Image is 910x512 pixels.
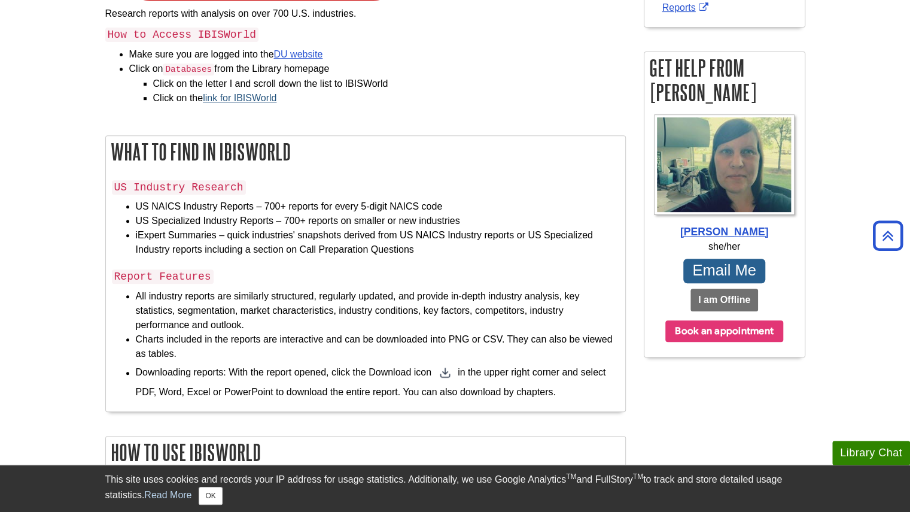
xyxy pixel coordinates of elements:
[633,472,643,481] sup: TM
[136,228,619,257] li: iExpert Summaries – quick industries' snapshots derived from US NAICS Industry reports or US Spec...
[832,441,910,465] button: Library Chat
[136,332,619,361] li: Charts included in the reports are interactive and can be downloaded into PNG or CSV. They can al...
[650,240,799,254] div: she/her
[163,63,214,75] code: Databases
[650,224,799,240] div: [PERSON_NAME]
[273,49,322,59] a: DU website
[136,361,619,399] li: Downloading reports: With the report opened, click the Download icon in the upper right corner an...
[136,199,619,214] li: US NAICS Industry Reports – 700+ reports for every 5-digit NAICS code
[644,52,805,108] h2: Get Help From [PERSON_NAME]
[105,28,258,42] code: How to Access IBISWorld
[144,490,191,500] a: Read More
[112,180,246,195] code: US Industry Research
[650,114,799,240] a: Profile Photo [PERSON_NAME]
[654,114,795,215] img: Profile Photo
[153,77,626,91] li: Click on the letter I and scroll down the list to IBISWorld
[431,361,458,385] img: download arrow
[199,487,222,505] button: Close
[665,320,783,342] button: Book an appointment
[683,259,765,283] a: Email Me
[106,437,625,468] h2: How to Use IBISWorld
[136,214,619,228] li: US Specialized Industry Reports – 700+ reports on smaller or new industries
[136,289,619,332] li: All industry reports are similarly structured, regularly updated, and provide in-depth industry a...
[153,91,626,105] li: Click on the
[698,295,750,305] b: I am Offline
[129,47,626,62] li: Make sure you are logged into the
[105,7,626,21] p: Research reports with analysis on over 700 U.S. industries.
[869,228,907,244] a: Back to Top
[106,136,625,168] h2: What to Find in IBISWorld
[129,62,626,105] li: Click on from the Library homepage
[203,93,276,103] a: link for IBISWorld
[112,269,214,284] code: Report Features
[690,289,758,311] button: I am Offline
[566,472,576,481] sup: TM
[105,472,805,505] div: This site uses cookies and records your IP address for usage statistics. Additionally, we use Goo...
